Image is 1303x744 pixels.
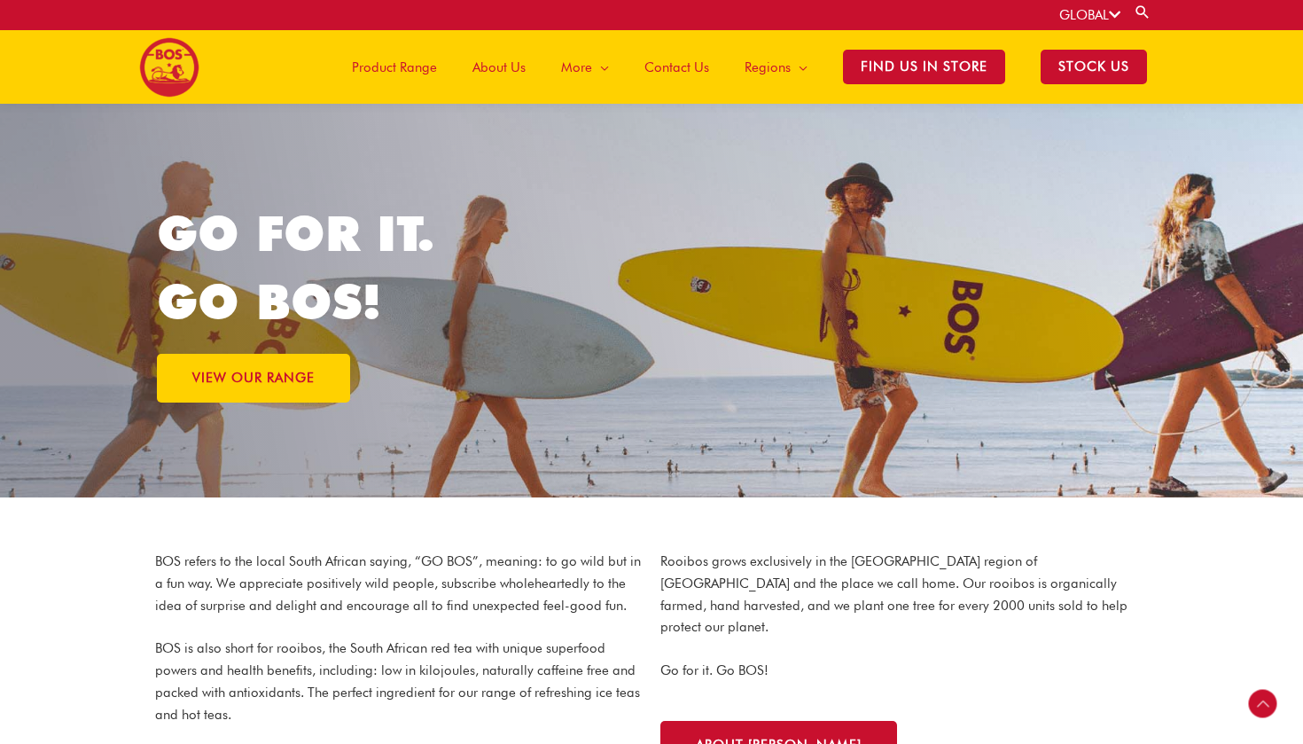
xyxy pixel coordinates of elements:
[543,30,627,104] a: More
[472,41,526,94] span: About Us
[155,638,643,725] p: BOS is also short for rooibos, the South African red tea with unique superfood powers and health ...
[139,37,199,98] img: BOS logo finals-200px
[1134,4,1151,20] a: Search button
[660,660,1148,682] p: Go for it. Go BOS!
[644,41,709,94] span: Contact Us
[1059,7,1120,23] a: GLOBAL
[825,30,1023,104] a: Find Us in Store
[155,551,643,616] p: BOS refers to the local South African saying, “GO BOS”, meaning: to go wild but in a fun way. We ...
[727,30,825,104] a: Regions
[627,30,727,104] a: Contact Us
[660,551,1148,638] p: Rooibos grows exclusively in the [GEOGRAPHIC_DATA] region of [GEOGRAPHIC_DATA] and the place we c...
[192,372,315,385] span: VIEW OUR RANGE
[561,41,592,94] span: More
[321,30,1165,104] nav: Site Navigation
[157,200,652,336] h1: GO FOR IT. GO BOS!
[745,41,791,94] span: Regions
[334,30,455,104] a: Product Range
[843,50,1005,84] span: Find Us in Store
[1023,30,1165,104] a: STOCK US
[455,30,543,104] a: About Us
[352,41,437,94] span: Product Range
[1041,50,1147,84] span: STOCK US
[157,354,350,403] a: VIEW OUR RANGE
